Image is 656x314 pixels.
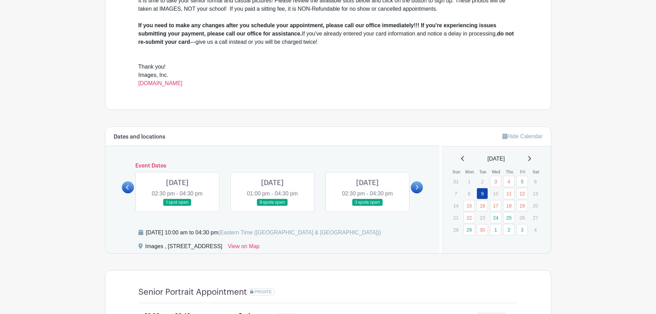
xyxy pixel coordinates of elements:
h6: Event Dates [134,163,411,169]
th: Thu [503,169,516,175]
span: PRIVATE [254,290,272,294]
a: 4 [503,176,514,187]
span: [DATE] [488,155,505,163]
span: (Eastern Time ([GEOGRAPHIC_DATA] & [GEOGRAPHIC_DATA])) [218,230,381,235]
a: 18 [503,200,514,211]
p: 1 [464,176,475,187]
div: [DATE] 10:00 am to 04:30 pm [146,229,381,237]
div: Thank you! [138,63,518,71]
a: 24 [490,212,501,223]
p: 28 [450,224,461,235]
div: Images, Inc. [138,71,518,88]
p: 26 [517,212,528,223]
a: 9 [477,188,488,199]
a: 2 [503,224,514,235]
p: 27 [530,212,541,223]
th: Tue [476,169,490,175]
p: 31 [450,176,461,187]
div: If you've already entered your card information and notice a delay in processing, —give us a call... [138,21,518,46]
h6: Dates and locations [114,134,165,140]
p: 4 [530,224,541,235]
a: [DOMAIN_NAME] [138,80,183,86]
h4: Senior Portrait Appointment [138,287,247,297]
a: View on Map [228,242,260,253]
p: 7 [450,188,461,199]
a: 29 [464,224,475,235]
a: 30 [477,224,488,235]
a: 11 [503,188,514,199]
a: 3 [517,224,528,235]
p: 23 [477,212,488,223]
th: Wed [490,169,503,175]
a: 1 [490,224,501,235]
strong: do not re-submit your card [138,31,514,45]
a: 17 [490,200,501,211]
div: Images , [STREET_ADDRESS] [145,242,222,253]
a: 22 [464,212,475,223]
th: Mon [463,169,477,175]
p: 8 [464,188,475,199]
th: Sat [529,169,543,175]
strong: If you need to make any changes after you schedule your appointment, please call our office immed... [138,22,497,37]
a: 15 [464,200,475,211]
th: Fri [516,169,530,175]
a: 12 [517,188,528,199]
p: 2 [477,176,488,187]
p: 21 [450,212,461,223]
a: 5 [517,176,528,187]
a: 16 [477,200,488,211]
a: 19 [517,200,528,211]
p: 14 [450,200,461,211]
a: Hide Calendar [502,133,542,139]
p: 13 [530,188,541,199]
p: 10 [490,188,501,199]
a: 3 [490,176,501,187]
p: 6 [530,176,541,187]
a: 25 [503,212,514,223]
th: Sun [450,169,463,175]
p: 20 [530,200,541,211]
